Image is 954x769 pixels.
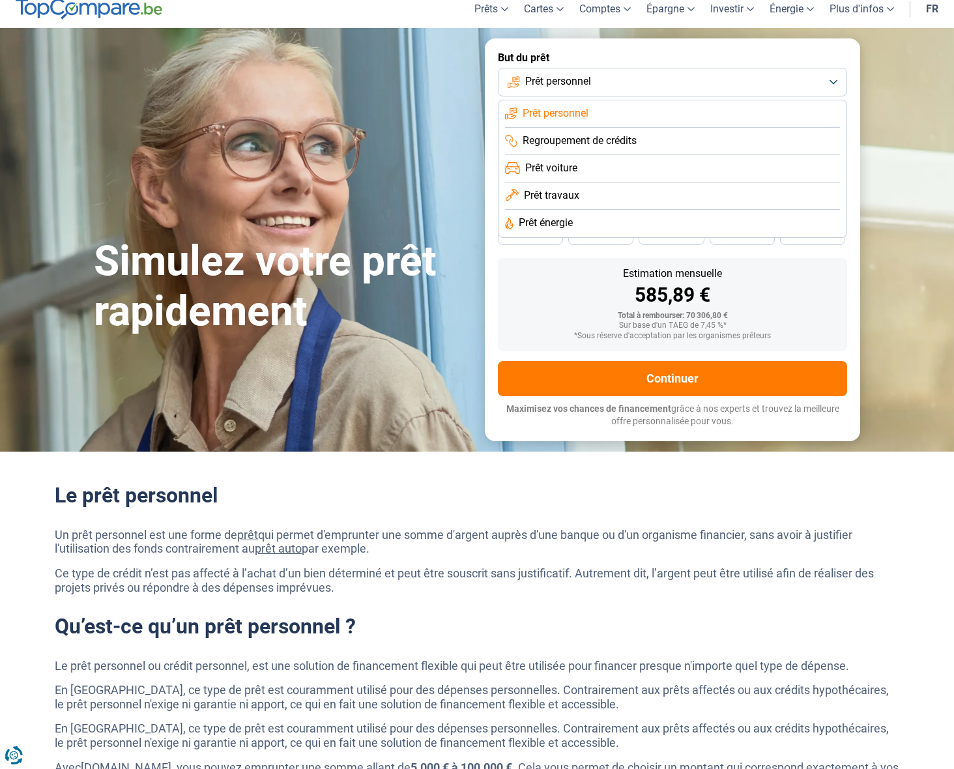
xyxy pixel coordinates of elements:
[55,566,899,594] p: Ce type de crédit n’est pas affecté à l’achat d’un bien déterminé et peut être souscrit sans just...
[55,721,899,749] p: En [GEOGRAPHIC_DATA], ce type de prêt est couramment utilisé pour des dépenses personnelles. Cont...
[798,231,827,239] span: 24 mois
[508,321,837,330] div: Sur base d'un TAEG de 7,45 %*
[498,51,847,64] label: But du prêt
[524,188,579,203] span: Prêt travaux
[728,231,757,239] span: 30 mois
[523,134,637,148] span: Regroupement de crédits
[498,68,847,96] button: Prêt personnel
[55,528,899,556] p: Un prêt personnel est une forme de qui permet d'emprunter une somme d'argent auprès d'une banque ...
[55,683,899,711] p: En [GEOGRAPHIC_DATA], ce type de prêt est couramment utilisé pour des dépenses personnelles. Cont...
[237,528,258,542] a: prêt
[525,74,591,89] span: Prêt personnel
[506,403,671,414] span: Maximisez vos chances de financement
[508,332,837,341] div: *Sous réserve d'acceptation par les organismes prêteurs
[508,312,837,321] div: Total à rembourser: 70 306,80 €
[516,231,545,239] span: 48 mois
[586,231,615,239] span: 42 mois
[657,231,686,239] span: 36 mois
[508,268,837,279] div: Estimation mensuelle
[94,237,469,337] h1: Simulez votre prêt rapidement
[498,361,847,396] button: Continuer
[525,161,577,175] span: Prêt voiture
[498,403,847,428] p: grâce à nos experts et trouvez la meilleure offre personnalisée pour vous.
[255,542,302,555] a: prêt auto
[523,106,588,121] span: Prêt personnel
[55,659,899,673] p: Le prêt personnel ou crédit personnel, est une solution de financement flexible qui peut être uti...
[55,614,899,639] h2: Qu’est-ce qu’un prêt personnel ?
[519,216,573,230] span: Prêt énergie
[55,483,899,508] h2: Le prêt personnel
[508,285,837,305] div: 585,89 €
